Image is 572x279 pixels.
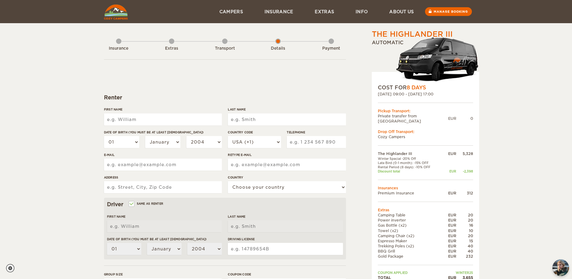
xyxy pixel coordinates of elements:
div: Automatic [372,39,479,84]
div: Driver [107,201,343,208]
label: Same as renter [129,201,164,206]
label: Telephone [287,130,346,135]
label: Retype E-mail [228,153,346,157]
div: EUR [442,191,456,196]
div: 20 [456,233,473,238]
div: COST FOR [378,84,473,91]
td: Late Bird (0-1 month): -15% OFF [378,161,442,165]
div: EUR [442,233,456,238]
label: Last Name [228,107,346,112]
div: Drop Off Transport: [378,129,473,134]
label: Country Code [228,130,281,135]
td: Discount total [378,169,442,173]
label: Address [104,175,222,180]
img: stor-langur-4.png [396,34,479,84]
div: Extras [155,46,188,51]
div: Pickup Transport: [378,108,473,113]
label: Date of birth (You must be at least [DEMOGRAPHIC_DATA]) [104,130,222,135]
td: Trekking Poles (x2) [378,243,442,249]
div: Renter [104,94,346,101]
td: Gas Bottle (x2) [378,223,442,228]
div: EUR [442,151,456,156]
td: Winter Special -20% Off [378,157,442,161]
div: Transport [208,46,241,51]
td: Gold Package [378,254,442,259]
td: Camping Chair (x2) [378,233,442,238]
input: e.g. example@example.com [104,159,222,171]
div: 40 [456,243,473,249]
div: 5,328 [456,151,473,156]
div: Payment [315,46,348,51]
input: e.g. Street, City, Zip Code [104,181,222,193]
label: First Name [107,214,222,219]
button: chat-button [552,259,569,276]
input: e.g. 1 234 567 890 [287,136,346,148]
td: Rental Period (8 days): -10% OFF [378,165,442,169]
div: 16 [456,223,473,228]
a: Manage booking [425,7,472,16]
div: Insurance [102,46,135,51]
label: Last Name [228,214,343,219]
div: EUR [442,212,456,218]
label: Coupon code [228,272,346,277]
td: Espresso Maker [378,238,442,243]
div: The Highlander III [372,29,453,39]
td: Power inverter [378,218,442,223]
div: Details [262,46,295,51]
div: EUR [442,243,456,249]
div: EUR [442,169,456,173]
input: e.g. example@example.com [228,159,346,171]
label: Group size [104,272,222,277]
td: WINTER25 [442,271,473,275]
div: 232 [456,254,473,259]
div: EUR [442,223,456,228]
div: EUR [442,249,456,254]
div: 20 [456,218,473,223]
div: EUR [442,218,456,223]
input: Same as renter [129,203,133,206]
span: 8 Days [407,85,426,91]
td: Coupon applied [378,271,442,275]
td: Extras [378,207,473,212]
td: Cozy Campers [378,134,473,139]
label: Country [228,175,346,180]
input: e.g. Smith [228,113,346,126]
div: 0 [456,116,473,121]
input: e.g. William [107,220,222,232]
td: Private transfer from [GEOGRAPHIC_DATA] [378,113,448,124]
label: First Name [104,107,222,112]
div: EUR [442,254,456,259]
label: Date of birth (You must be at least [DEMOGRAPHIC_DATA]) [107,237,222,241]
label: E-mail [104,153,222,157]
td: Towel (x2) [378,228,442,233]
label: Driving License [228,237,343,241]
div: EUR [448,116,456,121]
div: 15 [456,238,473,243]
td: Camping Table [378,212,442,218]
td: The Highlander III [378,151,442,156]
div: [DATE] 09:00 - [DATE] 17:00 [378,91,473,97]
img: Cozy Campers [104,5,128,20]
input: e.g. 14789654B [228,243,343,255]
img: Freyja at Cozy Campers [552,259,569,276]
div: 10 [456,228,473,233]
td: BBQ Grill [378,249,442,254]
td: Insurances [378,185,473,191]
input: e.g. Smith [228,220,343,232]
div: 20 [456,212,473,218]
div: 40 [456,249,473,254]
div: -2,398 [456,169,473,173]
td: Premium Insurance [378,191,442,196]
a: Cookie settings [6,264,18,272]
input: e.g. William [104,113,222,126]
div: 312 [456,191,473,196]
div: EUR [442,238,456,243]
div: EUR [442,228,456,233]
